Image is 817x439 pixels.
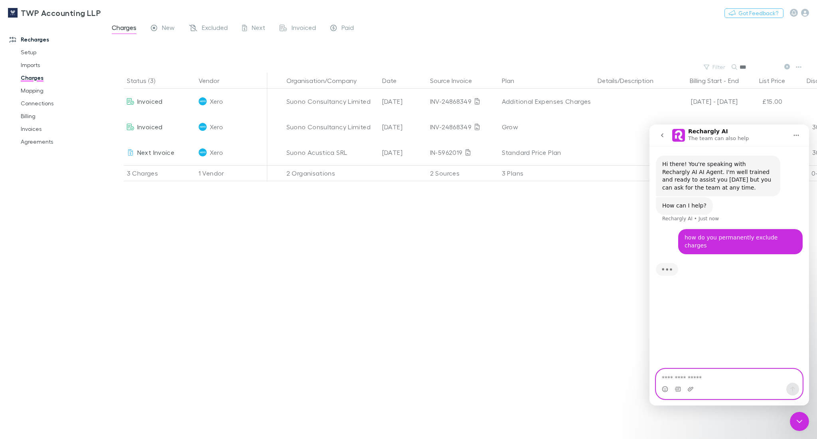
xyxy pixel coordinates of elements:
[790,412,809,431] iframe: Intercom live chat
[724,8,783,18] button: Got Feedback?
[13,97,111,110] a: Connections
[137,148,174,156] span: Next Invoice
[283,165,379,181] div: 2 Organisations
[8,8,18,18] img: TWP Accounting LLP's Logo
[382,73,406,89] button: Date
[292,24,316,34] span: Invoiced
[21,8,101,18] h3: TWP Accounting LLP
[199,97,207,105] img: Xero's Logo
[502,89,591,114] div: Additional Expenses Charges
[427,165,499,181] div: 2 Sources
[728,73,739,89] button: End
[341,24,354,34] span: Paid
[3,3,106,22] a: TWP Accounting LLP
[195,165,267,181] div: 1 Vendor
[669,114,738,140] div: [DATE] - [DATE]
[199,148,207,156] img: Xero's Logo
[13,123,111,135] a: Invoices
[13,71,111,84] a: Charges
[669,73,747,89] div: -
[127,73,165,89] button: Status (3)
[13,59,111,71] a: Imports
[286,140,376,165] div: Suono Acustica SRL
[738,89,786,114] div: £15.00
[210,89,223,114] span: Xero
[379,89,427,114] div: [DATE]
[137,97,163,105] span: Invoiced
[210,114,223,140] span: Xero
[199,123,207,131] img: Xero's Logo
[252,24,265,34] span: Next
[690,73,722,89] button: Billing Start
[286,89,376,114] div: Suono Consultancy Limited
[124,165,195,181] div: 3 Charges
[162,24,175,34] span: New
[137,123,163,131] span: Invoiced
[430,89,495,114] div: INV-24868349
[759,73,795,89] button: List Price
[700,62,730,72] button: Filter
[430,73,482,89] button: Source Invoice
[13,46,111,59] a: Setup
[13,84,111,97] a: Mapping
[502,73,524,89] button: Plan
[430,140,495,165] div: IN-5962019
[379,114,427,140] div: [DATE]
[286,73,366,89] button: Organisation/Company
[112,24,136,34] span: Charges
[430,114,495,140] div: INV-24868349
[202,24,228,34] span: Excluded
[2,33,111,46] a: Recharges
[598,73,663,89] button: Details/Description
[502,140,591,165] div: Standard Price Plan
[669,89,738,114] div: [DATE] - [DATE]
[199,73,229,89] button: Vendor
[502,114,591,140] div: Grow
[738,114,786,140] div: £33.00
[13,135,111,148] a: Agreements
[13,110,111,123] a: Billing
[649,125,809,405] iframe: Intercom live chat
[210,140,223,165] span: Xero
[286,114,376,140] div: Suono Consultancy Limited
[499,165,594,181] div: 3 Plans
[379,140,427,165] div: [DATE]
